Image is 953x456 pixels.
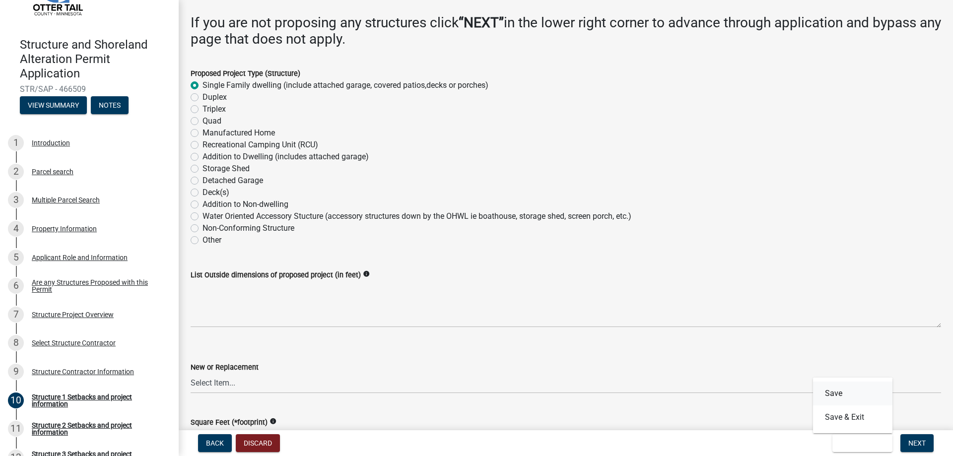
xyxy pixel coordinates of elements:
i: info [363,270,370,277]
label: Storage Shed [203,163,250,175]
div: Structure 2 Setbacks and project information [32,422,163,436]
label: Square Feet (*footprint) [191,419,268,426]
div: Applicant Role and Information [32,254,128,261]
label: List Outside dimensions of proposed project (in feet) [191,272,361,279]
wm-modal-confirm: Notes [91,102,129,110]
label: Single Family dwelling (include attached garage, covered patios,decks or porches) [203,79,488,91]
span: STR/SAP - 466509 [20,84,159,94]
button: View Summary [20,96,87,114]
label: Recreational Camping Unit (RCU) [203,139,318,151]
label: Duplex [203,91,227,103]
div: Select Structure Contractor [32,339,116,346]
i: info [270,418,276,425]
label: Addition to Dwelling (includes attached garage) [203,151,369,163]
div: 10 [8,392,24,408]
label: New or Replacement [191,364,259,371]
div: Are any Structures Proposed with this Permit [32,279,163,293]
label: Deck(s) [203,187,229,198]
div: 6 [8,278,24,294]
button: Discard [236,434,280,452]
div: Property Information [32,225,97,232]
span: Save & Exit [840,439,879,447]
div: Structure Project Overview [32,311,114,318]
div: Save & Exit [813,378,892,433]
button: Save & Exit [832,434,892,452]
label: Proposed Project Type (Structure) [191,70,300,77]
button: Next [900,434,934,452]
label: Triplex [203,103,226,115]
div: 1 [8,135,24,151]
h4: Structure and Shoreland Alteration Permit Application [20,38,171,80]
div: 11 [8,421,24,437]
div: 7 [8,307,24,323]
button: Back [198,434,232,452]
div: 2 [8,164,24,180]
div: Introduction [32,139,70,146]
div: 9 [8,364,24,380]
label: Non-Conforming Structure [203,222,294,234]
span: Next [908,439,926,447]
button: Notes [91,96,129,114]
div: Structure Contractor Information [32,368,134,375]
button: Save [813,382,892,405]
label: Addition to Non-dwelling [203,198,288,210]
label: Manufactured Home [203,127,275,139]
label: Detached Garage [203,175,263,187]
strong: “NEXT” [459,14,504,31]
div: Multiple Parcel Search [32,196,100,203]
div: 4 [8,221,24,237]
label: Water Oriented Accessory Stucture (accessory structures down by the OHWL ie boathouse, storage sh... [203,210,631,222]
h3: If you are not proposing any structures click in the lower right corner to advance through applic... [191,14,941,48]
button: Save & Exit [813,405,892,429]
wm-modal-confirm: Summary [20,102,87,110]
div: 8 [8,335,24,351]
label: Other [203,234,221,246]
span: Back [206,439,224,447]
div: 3 [8,192,24,208]
div: 5 [8,250,24,265]
div: Structure 1 Setbacks and project information [32,393,163,407]
label: Quad [203,115,221,127]
div: Parcel search [32,168,73,175]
